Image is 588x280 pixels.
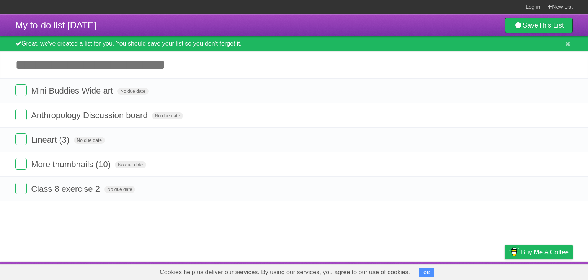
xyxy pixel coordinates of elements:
[117,88,148,95] span: No due date
[403,264,419,278] a: About
[509,245,519,259] img: Buy me a coffee
[15,158,27,170] label: Done
[15,109,27,120] label: Done
[428,264,459,278] a: Developers
[152,265,418,280] span: Cookies help us deliver our services. By using our services, you agree to our use of cookies.
[31,110,150,120] span: Anthropology Discussion board
[538,21,564,29] b: This List
[495,264,515,278] a: Privacy
[15,183,27,194] label: Done
[31,160,113,169] span: More thumbnails (10)
[115,161,146,168] span: No due date
[469,264,486,278] a: Terms
[15,84,27,96] label: Done
[152,112,183,119] span: No due date
[74,137,105,144] span: No due date
[15,133,27,145] label: Done
[419,268,434,277] button: OK
[524,264,573,278] a: Suggest a feature
[31,184,102,194] span: Class 8 exercise 2
[31,135,71,145] span: Lineart (3)
[505,245,573,259] a: Buy me a coffee
[15,20,96,30] span: My to-do list [DATE]
[521,245,569,259] span: Buy me a coffee
[31,86,115,96] span: Mini Buddies Wide art
[104,186,135,193] span: No due date
[505,18,573,33] a: SaveThis List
